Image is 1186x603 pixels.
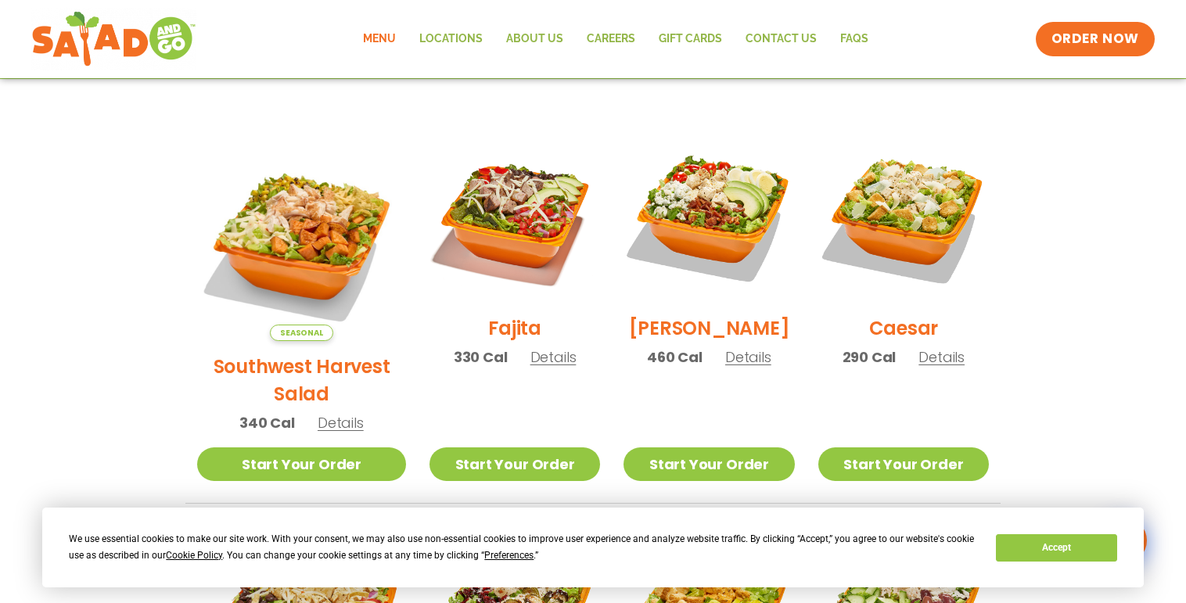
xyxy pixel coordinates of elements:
[575,21,647,57] a: Careers
[351,21,880,57] nav: Menu
[1036,22,1155,56] a: ORDER NOW
[351,21,408,57] a: Menu
[530,347,577,367] span: Details
[197,353,406,407] h2: Southwest Harvest Salad
[494,21,575,57] a: About Us
[996,534,1116,562] button: Accept
[42,508,1144,587] div: Cookie Consent Prompt
[647,346,703,368] span: 460 Cal
[197,132,406,341] img: Product photo for Southwest Harvest Salad
[818,447,989,481] a: Start Your Order
[318,413,364,433] span: Details
[624,447,794,481] a: Start Your Order
[166,550,222,561] span: Cookie Policy
[828,21,880,57] a: FAQs
[429,132,600,303] img: Product photo for Fajita Salad
[647,21,734,57] a: GIFT CARDS
[69,531,977,564] div: We use essential cookies to make our site work. With your consent, we may also use non-essential ...
[843,346,897,368] span: 290 Cal
[408,21,494,57] a: Locations
[270,325,333,341] span: Seasonal
[734,21,828,57] a: Contact Us
[454,346,508,368] span: 330 Cal
[484,550,534,561] span: Preferences
[197,447,406,481] a: Start Your Order
[488,314,541,342] h2: Fajita
[818,132,989,303] img: Product photo for Caesar Salad
[725,347,771,367] span: Details
[629,314,790,342] h2: [PERSON_NAME]
[429,447,600,481] a: Start Your Order
[1051,30,1139,48] span: ORDER NOW
[869,314,939,342] h2: Caesar
[239,412,295,433] span: 340 Cal
[918,347,965,367] span: Details
[31,8,196,70] img: new-SAG-logo-768×292
[624,132,794,303] img: Product photo for Cobb Salad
